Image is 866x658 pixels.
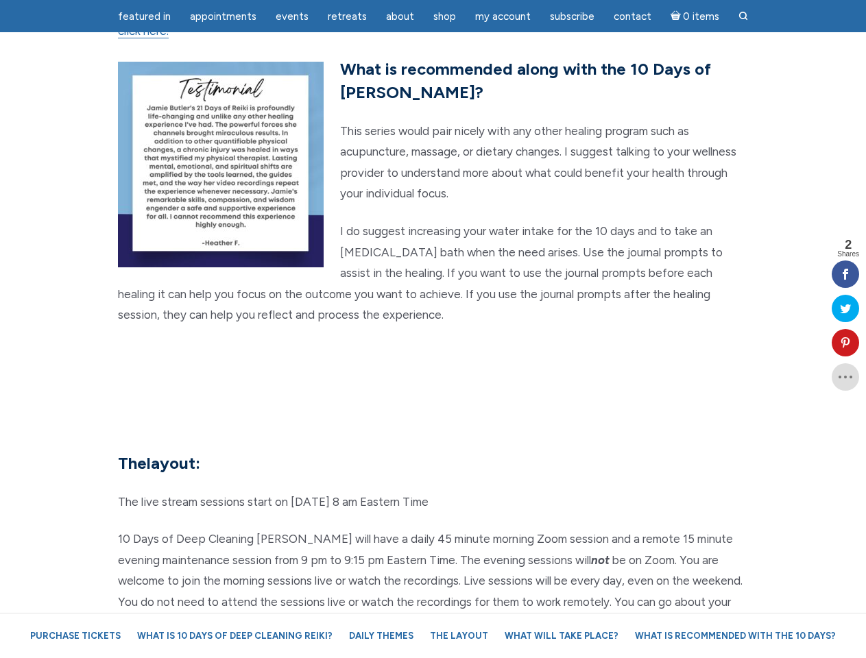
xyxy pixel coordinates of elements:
span: Shop [433,10,456,23]
p: 10 Days of Deep Cleaning [PERSON_NAME] will have a daily 45 minute morning Zoom session and a rem... [118,528,749,633]
a: What is 10 Days of Deep Cleaning Reiki? [130,624,339,648]
a: What is recommended with the 10 Days? [628,624,843,648]
a: Appointments [182,3,265,30]
a: Cart0 items [662,2,728,30]
strong: not [591,553,610,567]
a: Purchase Tickets [23,624,128,648]
span: Subscribe [550,10,594,23]
p: I do suggest increasing your water intake for the 10 days and to take an [MEDICAL_DATA] bath when... [118,221,749,326]
span: Appointments [190,10,256,23]
a: What will take place? [498,624,625,648]
span: featured in [118,10,171,23]
a: Retreats [320,3,375,30]
a: My Account [467,3,539,30]
span: Events [276,10,309,23]
span: 2 [837,239,859,251]
a: featured in [110,3,179,30]
a: Daily Themes [342,624,420,648]
span: My Account [475,10,531,23]
p: This series would pair nicely with any other healing program such as acupuncture, massage, or die... [118,121,749,204]
span: Retreats [328,10,367,23]
span: Contact [614,10,651,23]
a: Events [267,3,317,30]
span: Shares [837,251,859,258]
strong: The layout: [118,453,200,473]
p: The live stream sessions start on [DATE] 8 am Eastern Time [118,491,749,513]
span: About [386,10,414,23]
a: Contact [605,3,660,30]
a: About [378,3,422,30]
a: The Layout [423,624,495,648]
a: To learn more, click here. [118,3,729,38]
i: Cart [671,10,684,23]
a: Subscribe [542,3,603,30]
strong: What is recommended along with the 10 Days of [PERSON_NAME]? [340,59,711,102]
a: Shop [425,3,464,30]
span: 0 items [683,12,719,22]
